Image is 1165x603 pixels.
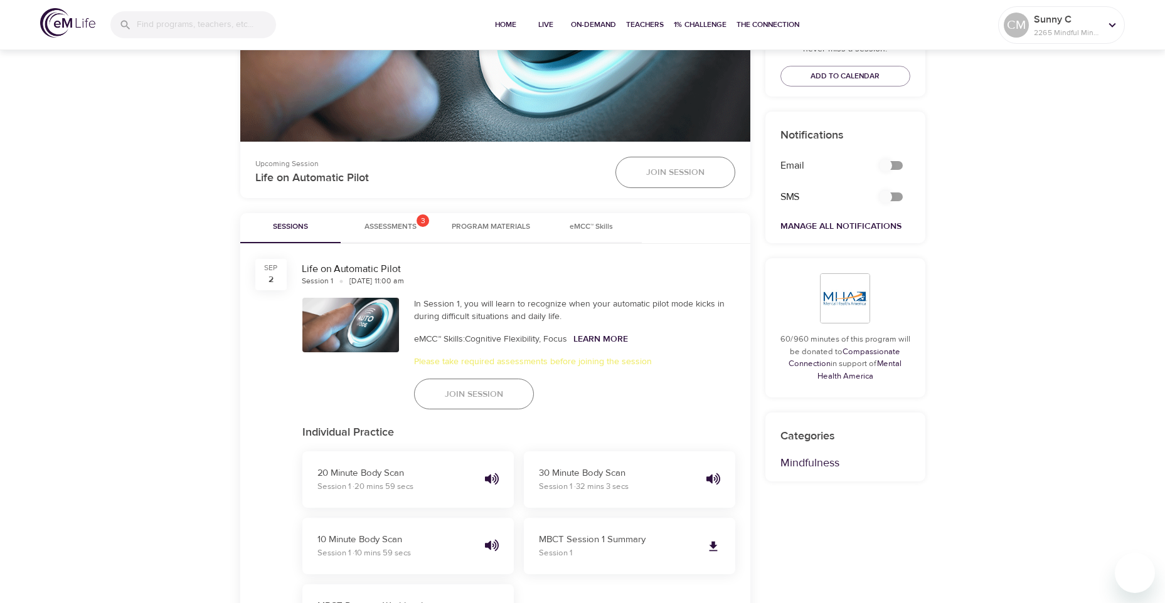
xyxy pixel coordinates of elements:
span: Teachers [626,18,664,31]
img: logo [40,8,95,38]
p: 10 Minute Body Scan [317,533,475,547]
a: MBCT Session 1 SummarySession 1 [524,518,735,574]
div: CM [1004,13,1029,38]
span: Assessments [364,221,417,234]
div: [DATE] 11:00 am [349,276,404,286]
span: Program Materials [449,221,534,234]
span: Live [531,18,561,31]
p: Please take required assessments before joining the session [414,355,735,369]
span: 3 [417,214,429,227]
input: Find programs, teachers, etc... [137,11,276,38]
span: The Connection [737,18,799,31]
span: · 10 mins 59 secs [353,548,411,558]
p: 2265 Mindful Minutes [1034,27,1100,38]
span: Sessions [248,221,333,234]
span: eMCC™ Skills: Cognitive Flexibility, Focus [414,333,567,345]
p: Sunny C [1034,12,1100,27]
a: Compassionate Connection [789,347,900,369]
p: 60/960 minutes of this program will be donated to in support of [780,333,910,382]
span: 1% Challenge [674,18,726,31]
iframe: Button to launch messaging window [1115,553,1155,593]
p: 30 Minute Body Scan [539,466,696,481]
div: SMS [773,182,866,212]
button: 30 Minute Body ScanSession 1 ·32 mins 3 secs [524,451,735,508]
button: Join Session [414,379,534,410]
div: Sep [264,263,278,273]
span: Join Session [445,387,503,402]
span: On-Demand [571,18,616,31]
p: MBCT Session 1 Summary [539,533,696,547]
p: Individual Practice [302,424,735,441]
button: Join Session [615,157,735,188]
span: Join Session [646,165,705,181]
p: Session 1 [317,547,475,560]
span: eMCC™ Skills [549,221,634,234]
div: Session 1 [302,276,333,286]
div: Email [773,151,866,181]
p: Categories [780,427,910,444]
p: Session 1 [539,547,696,560]
p: Notifications [780,127,910,144]
button: 10 Minute Body ScanSession 1 ·10 mins 59 secs [302,518,514,574]
p: Mindfulness [780,454,910,471]
span: · 32 mins 3 secs [574,481,629,491]
button: 20 Minute Body ScanSession 1 ·20 mins 59 secs [302,451,514,508]
p: Upcoming Session [255,158,600,169]
div: 2 [269,273,274,286]
p: 20 Minute Body Scan [317,466,475,481]
div: Life on Automatic Pilot [302,262,735,276]
span: Add to Calendar [811,70,880,83]
p: Session 1 [539,481,696,493]
p: Session 1 [317,481,475,493]
a: Manage All Notifications [780,221,902,232]
button: Add to Calendar [780,66,910,87]
div: In Session 1, you will learn to recognize when your automatic pilot mode kicks in during difficul... [414,298,735,323]
a: Learn More [573,333,628,345]
span: · 20 mins 59 secs [353,481,413,491]
p: Life on Automatic Pilot [255,169,600,186]
span: Home [491,18,521,31]
a: Mental Health America [817,359,902,381]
